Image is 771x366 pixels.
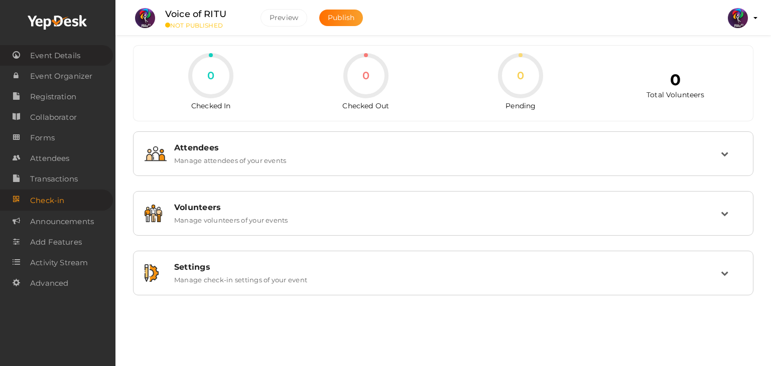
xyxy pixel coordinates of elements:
[174,212,288,224] label: Manage volunteers of your events
[174,262,721,272] div: Settings
[135,8,155,28] img: BHEVGXZR_small.png
[165,7,226,22] label: Voice of RITU
[342,98,389,111] label: Checked Out
[145,264,159,282] img: setting.svg
[174,143,721,152] div: Attendees
[30,212,94,232] span: Announcements
[139,217,748,226] a: Volunteers Manage volunteers of your events
[261,9,307,27] button: Preview
[174,152,286,164] label: Manage attendees of your events
[30,87,76,107] span: Registration
[191,98,230,111] label: Checked In
[606,90,746,100] p: Total Volunteers
[505,98,536,111] label: Pending
[165,22,245,29] small: NOT PUBLISHED
[30,232,82,252] span: Add Features
[145,205,162,222] img: volunteers.svg
[30,66,92,86] span: Event Organizer
[30,273,68,293] span: Advanced
[174,272,307,284] label: Manage check-in settings of your event
[174,203,721,212] div: Volunteers
[319,10,363,26] button: Publish
[606,70,746,90] h2: 0
[30,148,69,168] span: Attendees
[328,13,354,22] span: Publish
[30,128,55,148] span: Forms
[30,107,77,127] span: Collaborator
[139,157,748,166] a: Attendees Manage attendees of your events
[145,145,167,162] img: attendees.svg
[30,169,78,189] span: Transactions
[139,276,748,286] a: Settings Manage check-in settings of your event
[30,46,80,66] span: Event Details
[30,253,88,273] span: Activity Stream
[30,191,64,211] span: Check-in
[728,8,748,28] img: 5BK8ZL5P_small.png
